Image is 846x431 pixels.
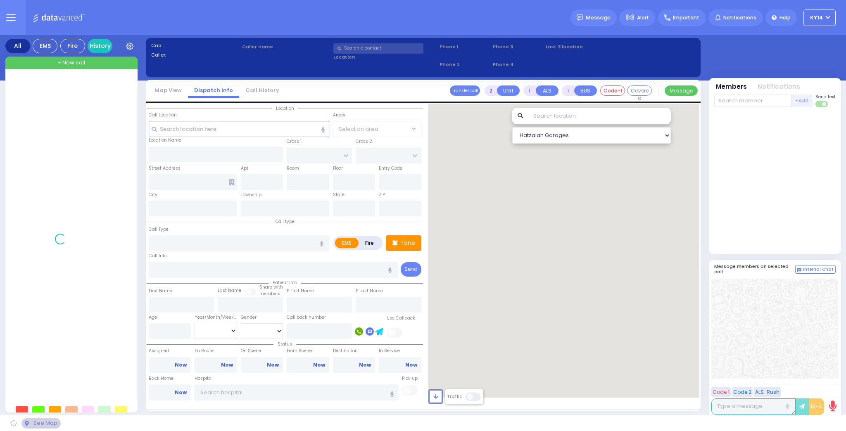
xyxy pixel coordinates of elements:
[803,267,834,272] span: Internal Chat
[149,226,169,233] label: Call Type
[60,39,85,53] div: Fire
[195,384,398,400] input: Search hospital
[313,361,325,369] a: Now
[241,314,257,321] label: Gender
[333,165,343,172] label: Floor
[497,85,520,96] button: UNIT
[401,262,421,277] button: Send
[188,86,239,94] a: Dispatch info
[714,264,795,275] h5: Message members on selected call
[358,238,381,248] label: Fire
[148,86,188,94] a: Map View
[149,137,181,144] label: Location Name
[218,287,241,294] label: Last Name
[758,82,800,92] button: Notifications
[195,314,237,321] div: Year/Month/Week/Day
[356,288,383,294] label: P Last Name
[267,361,279,369] a: Now
[287,314,326,321] label: Call back number
[241,348,283,354] label: On Scene
[149,348,191,354] label: Assigned
[242,43,330,50] label: Caller name
[673,14,699,21] span: Important
[627,85,652,96] button: Covered
[716,82,747,92] button: Members
[149,314,157,321] label: Age
[711,387,731,397] button: Code 1
[151,42,240,49] label: Cad:
[815,100,829,108] label: Turn off text
[379,192,385,198] label: ZIP
[333,43,423,54] input: Search a contact
[797,268,801,272] img: comment-alt.png
[149,288,172,294] label: First Name
[239,86,285,94] a: Call History
[379,165,402,172] label: Entry Code
[440,43,490,50] span: Phone 1
[546,43,620,50] label: Last 3 location
[241,165,248,172] label: Apt
[287,288,314,294] label: P First Name
[33,39,57,53] div: EMS
[574,85,597,96] button: BUS
[195,348,237,354] label: En Route
[359,361,371,369] a: Now
[779,14,791,21] span: Help
[637,14,649,21] span: Alert
[149,375,191,382] label: Back Home
[815,94,836,100] span: Send text
[149,253,166,259] label: Call Info
[586,14,611,22] span: Message
[600,85,625,96] button: Code-1
[536,85,558,96] button: ALS
[493,43,543,50] span: Phone 3
[273,341,296,347] span: Status
[405,361,417,369] a: Now
[149,192,157,198] label: City
[88,39,112,53] a: History
[287,165,299,172] label: Room
[528,108,671,124] input: Search location
[577,14,583,21] img: message.svg
[221,361,233,369] a: Now
[400,239,415,247] p: Tone
[665,85,698,96] button: Message
[229,179,235,185] span: Other building occupants
[195,375,213,382] label: Hospital
[21,418,60,429] div: See map
[333,54,437,61] label: Location
[57,59,85,67] span: + New call
[714,95,791,107] input: Search member
[387,315,415,322] label: Use Callback
[259,291,280,297] span: members
[447,393,462,400] label: Traffic
[149,165,181,172] label: Street Address
[339,125,378,133] span: Select an area
[732,387,753,397] button: Code 2
[333,348,375,354] label: Destination
[149,112,177,118] label: Call Location
[241,192,261,198] label: Township
[754,387,781,397] button: ALS-Rush
[33,12,88,23] img: Logo
[356,138,372,145] label: Cross 2
[287,138,302,145] label: Cross 1
[175,361,187,369] a: Now
[803,9,836,26] button: KY14
[379,348,421,354] label: In Service
[493,61,543,68] span: Phone 4
[723,14,756,21] span: Notifications
[151,52,240,59] label: Caller:
[333,192,345,198] label: State
[259,284,283,290] small: Share with
[5,39,30,53] div: All
[175,389,187,396] a: Now
[271,218,299,225] span: Call type
[440,61,490,68] span: Phone 2
[333,112,345,118] label: Areas
[402,375,418,382] label: Pick up
[810,14,823,21] span: KY14
[269,279,301,286] span: Patient info
[335,238,359,248] label: EMS
[450,85,480,96] button: Transfer call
